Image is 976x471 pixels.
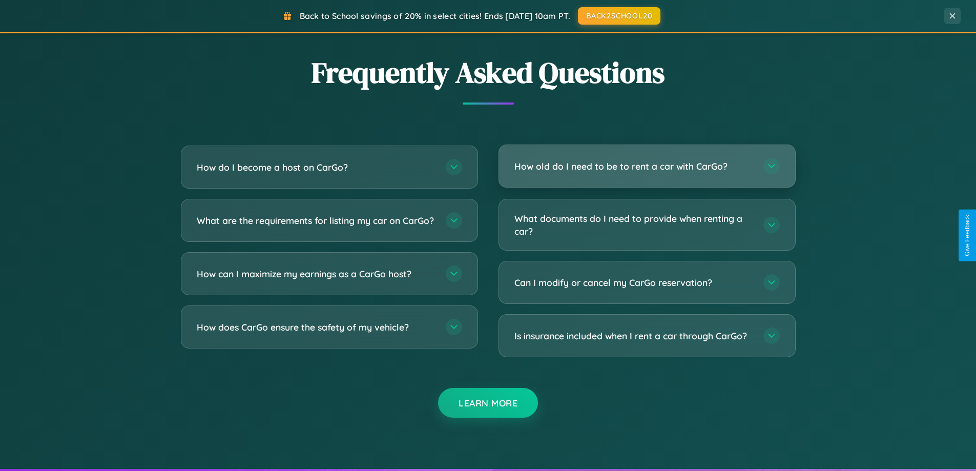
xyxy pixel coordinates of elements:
h3: How old do I need to be to rent a car with CarGo? [514,160,753,173]
span: Back to School savings of 20% in select cities! Ends [DATE] 10am PT. [300,11,570,21]
button: BACK2SCHOOL20 [578,7,660,25]
h3: What are the requirements for listing my car on CarGo? [197,214,435,227]
button: Learn More [438,388,538,418]
div: Give Feedback [964,215,971,256]
h2: Frequently Asked Questions [181,53,796,92]
h3: What documents do I need to provide when renting a car? [514,212,753,237]
h3: Is insurance included when I rent a car through CarGo? [514,330,753,342]
h3: How does CarGo ensure the safety of my vehicle? [197,321,435,334]
h3: How do I become a host on CarGo? [197,161,435,174]
h3: How can I maximize my earnings as a CarGo host? [197,268,435,280]
h3: Can I modify or cancel my CarGo reservation? [514,276,753,289]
